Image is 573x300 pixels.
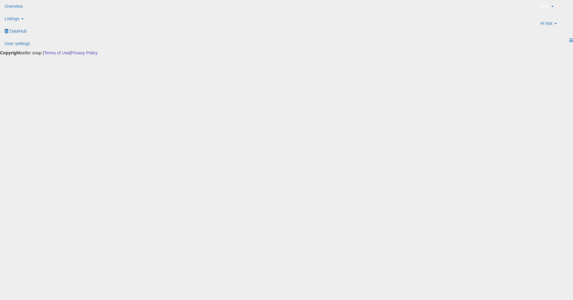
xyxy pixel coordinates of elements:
[71,50,98,55] a: Privacy Policy
[540,20,552,26] span: Hi Not
[44,50,69,55] a: Terms of Use
[10,29,27,34] span: DataHub
[540,3,549,9] span: Help
[536,17,573,34] a: Hi Not
[5,16,19,21] span: Listings
[5,4,23,9] span: Overview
